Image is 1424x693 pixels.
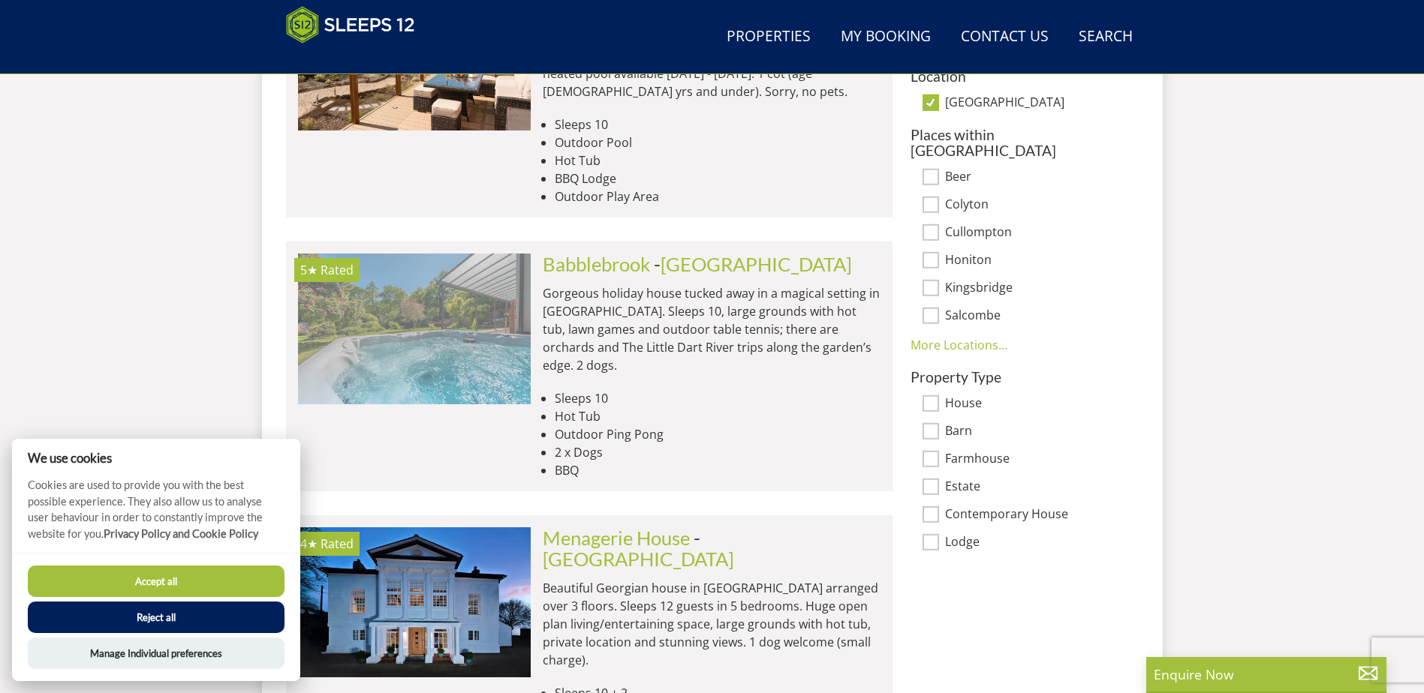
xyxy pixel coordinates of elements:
label: House [945,396,1127,412]
li: Sleeps 10 [555,389,881,407]
span: - [654,253,852,275]
li: Sleeps 10 [555,115,881,133]
label: Farmhouse [945,451,1127,468]
li: BBQ Lodge [555,169,881,187]
label: Lodge [945,535,1127,551]
iframe: Customer reviews powered by Trustpilot [278,52,436,65]
span: Rated [321,262,354,278]
a: Menagerie House [543,526,690,549]
p: Gorgeous holiday house tucked away in a magical setting in [GEOGRAPHIC_DATA]. Sleeps 10, large gr... [543,284,881,374]
h3: Location [911,68,1127,84]
p: Cookies are used to provide you with the best possible experience. They also allow us to analyse ... [12,477,300,553]
a: More Locations... [911,337,1007,353]
span: Menagerie House has a 4 star rating under the Quality in Tourism Scheme [300,535,318,552]
label: Contemporary House [945,507,1127,523]
a: [GEOGRAPHIC_DATA] [543,547,734,570]
a: Privacy Policy and Cookie Policy [104,527,258,540]
li: Outdoor Ping Pong [555,425,881,443]
h3: Places within [GEOGRAPHIC_DATA] [911,127,1127,158]
a: My Booking [835,20,937,54]
img: babblebrook-devon-holiday-accommodation-home-sleeps-11.original.jpg [298,253,531,403]
h3: Property Type [911,369,1127,385]
p: Beautiful Georgian house in [GEOGRAPHIC_DATA] arranged over 3 floors. Sleeps 12 guests in 5 bedro... [543,579,881,669]
label: Estate [945,479,1127,496]
a: Search [1073,20,1139,54]
label: Beer [945,169,1127,186]
a: Properties [721,20,817,54]
li: BBQ [555,461,881,479]
li: Hot Tub [555,151,881,169]
li: Outdoor Play Area [555,187,881,205]
span: Babblebrook has a 5 star rating under the Quality in Tourism Scheme [300,262,318,278]
p: Enquire Now [1154,664,1379,684]
li: Outdoor Pool [555,133,881,151]
a: Babblebrook [543,253,650,275]
button: Manage Individual preferences [28,637,284,669]
a: Contact Us [955,20,1055,54]
button: Accept all [28,565,284,597]
img: Sleeps 12 [286,6,415,43]
a: 4★ Rated [298,527,531,677]
span: - [543,526,734,570]
h2: We use cookies [12,451,300,465]
img: menagerie-holiday-home-devon-accomodation-sleeps-5.original.jpg [298,527,531,677]
a: 5★ Rated [298,253,531,403]
li: Hot Tub [555,407,881,425]
label: Salcombe [945,308,1127,325]
button: Reject all [28,601,284,633]
label: Colyton [945,197,1127,214]
span: Rated [321,535,354,552]
li: 2 x Dogs [555,443,881,461]
a: [GEOGRAPHIC_DATA] [661,253,852,275]
label: Barn [945,424,1127,440]
label: Honiton [945,253,1127,269]
label: Cullompton [945,225,1127,241]
label: [GEOGRAPHIC_DATA] [945,95,1127,112]
label: Kingsbridge [945,280,1127,297]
